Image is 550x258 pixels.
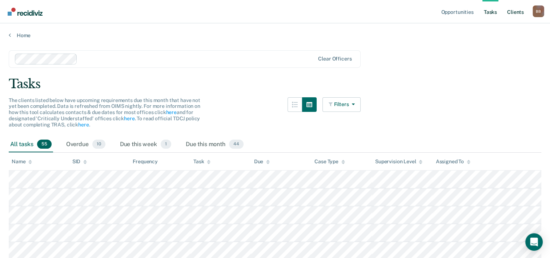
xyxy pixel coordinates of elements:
[133,159,158,165] div: Frequency
[124,116,135,121] a: here
[322,97,361,112] button: Filters
[72,159,87,165] div: SID
[92,140,105,149] span: 10
[184,137,245,153] div: Due this month44
[9,97,200,128] span: The clients listed below have upcoming requirements due this month that have not yet been complet...
[533,5,544,17] div: B B
[65,137,107,153] div: Overdue10
[9,137,53,153] div: All tasks55
[525,233,543,251] div: Open Intercom Messenger
[37,140,52,149] span: 55
[314,159,345,165] div: Case Type
[435,159,470,165] div: Assigned To
[9,32,541,39] a: Home
[254,159,270,165] div: Due
[533,5,544,17] button: Profile dropdown button
[8,8,43,16] img: Recidiviz
[229,140,244,149] span: 44
[9,77,541,91] div: Tasks
[166,109,176,115] a: here
[78,122,89,128] a: here
[375,159,423,165] div: Supervision Level
[12,159,32,165] div: Name
[193,159,210,165] div: Task
[119,137,173,153] div: Due this week1
[161,140,171,149] span: 1
[318,56,352,62] div: Clear officers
